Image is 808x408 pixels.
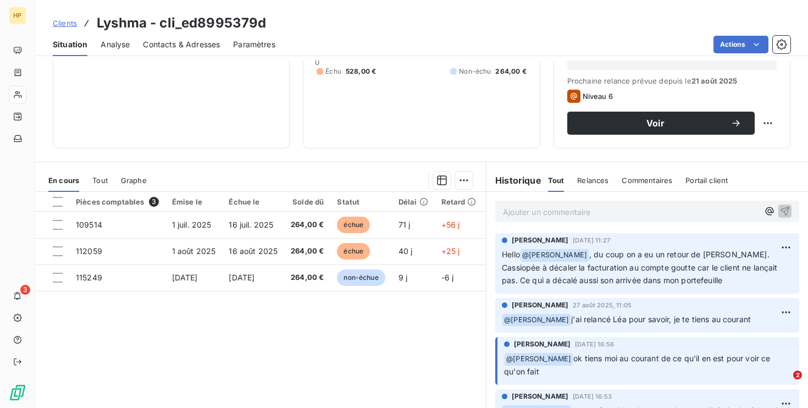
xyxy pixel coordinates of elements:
span: 264,00 € [495,67,526,76]
span: Analyse [101,39,130,50]
span: 528,00 € [346,67,376,76]
span: @ [PERSON_NAME] [505,353,573,366]
div: Statut [337,197,385,206]
button: Voir [567,112,755,135]
span: j'ai relancé Léa pour savoir, je te tiens au courant [571,315,751,324]
span: [DATE] [172,273,198,282]
span: Portail client [685,176,728,185]
span: Paramètres [233,39,275,50]
span: Niveau 6 [583,92,613,101]
span: 27 août 2025, 11:05 [573,302,632,308]
span: Clients [53,19,77,27]
span: Graphe [121,176,147,185]
span: 109514 [76,220,102,229]
span: 1 juil. 2025 [172,220,212,229]
span: 264,00 € [291,219,324,230]
span: [DATE] 16:56 [575,341,614,348]
span: 112059 [76,246,102,256]
span: [PERSON_NAME] [512,392,568,401]
span: [DATE] 11:27 [573,237,610,244]
span: , du coup on a eu un retour de [PERSON_NAME]. Cassiopée à décaler la facturation au compte goutte... [502,250,780,285]
img: Logo LeanPay [9,384,26,401]
span: @ [PERSON_NAME] [502,314,571,327]
div: HP [9,7,26,24]
span: Relances [577,176,608,185]
span: non-échue [337,269,385,286]
h3: Lyshma - cli_ed8995379d [97,13,266,33]
span: @ [PERSON_NAME] [521,249,589,262]
span: +25 j [441,246,460,256]
span: [DATE] 16:53 [573,393,612,400]
span: [PERSON_NAME] [512,300,568,310]
span: Tout [548,176,565,185]
span: 71 j [399,220,411,229]
span: 1 août 2025 [172,246,216,256]
span: 264,00 € [291,272,324,283]
span: Contacts & Adresses [143,39,220,50]
span: Non-échu [459,67,491,76]
span: [DATE] [229,273,254,282]
span: Commentaires [622,176,672,185]
span: Tout [92,176,108,185]
span: +56 j [441,220,460,229]
span: En cours [48,176,79,185]
button: Actions [713,36,768,53]
span: 2 [793,371,802,379]
span: Hello [502,250,520,259]
div: Émise le [172,197,216,206]
span: 21 août 2025 [691,76,738,85]
a: Clients [53,18,77,29]
span: Situation [53,39,87,50]
div: Solde dû [291,197,324,206]
span: 16 juil. 2025 [229,220,273,229]
span: échue [337,217,370,233]
span: Échu [325,67,341,76]
span: 115249 [76,273,102,282]
span: [PERSON_NAME] [514,339,571,349]
h6: Historique [486,174,541,187]
span: 9 j [399,273,407,282]
span: 16 août 2025 [229,246,278,256]
span: [PERSON_NAME] [512,235,568,245]
span: 40 j [399,246,413,256]
div: Pièces comptables [76,197,159,207]
span: 0 [315,58,319,67]
div: Retard [441,197,477,206]
div: Délai [399,197,428,206]
span: -6 j [441,273,454,282]
span: 3 [20,285,30,295]
span: Prochaine relance prévue depuis le [567,76,777,85]
span: échue [337,243,370,260]
iframe: Intercom live chat [771,371,797,397]
span: 3 [149,197,159,207]
span: Voir [580,119,730,128]
div: Échue le [229,197,278,206]
span: ok tiens moi au courant de ce qu'il en est pour voir ce qu'on fait [504,354,773,376]
span: 264,00 € [291,246,324,257]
